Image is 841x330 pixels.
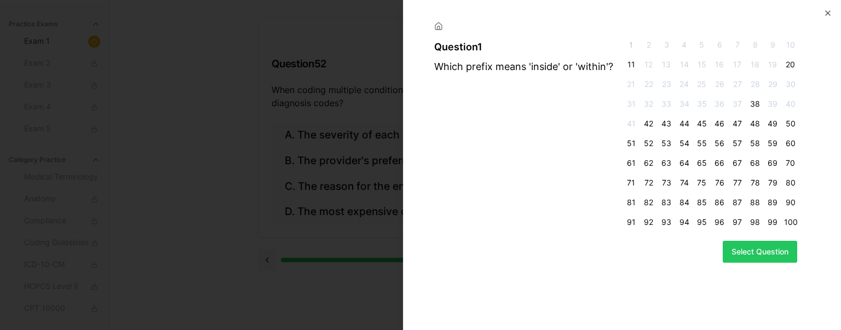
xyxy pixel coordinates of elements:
[642,59,655,70] span: 12
[784,158,797,169] span: 70
[677,217,690,228] span: 94
[748,197,762,208] span: 88
[766,118,779,129] span: 49
[784,118,797,129] span: 50
[660,158,673,169] span: 63
[748,138,762,149] span: 58
[642,99,655,109] span: 32
[642,177,655,188] span: 72
[731,138,744,149] span: 57
[748,79,762,90] span: 28
[624,197,637,208] span: 81
[766,39,779,50] span: 9
[784,59,797,70] span: 20
[731,177,744,188] span: 77
[677,118,690,129] span: 44
[642,118,655,129] span: 42
[713,217,726,228] span: 96
[731,197,744,208] span: 87
[695,197,708,208] span: 85
[766,79,779,90] span: 29
[695,177,708,188] span: 75
[660,99,673,109] span: 33
[766,138,779,149] span: 59
[624,99,637,109] span: 31
[713,99,726,109] span: 36
[642,217,655,228] span: 92
[748,158,762,169] span: 68
[748,217,762,228] span: 98
[624,217,637,228] span: 91
[660,138,673,149] span: 53
[677,177,690,188] span: 74
[660,217,673,228] span: 93
[766,177,779,188] span: 79
[660,118,673,129] span: 43
[748,99,762,109] span: 38
[748,59,762,70] span: 18
[695,118,708,129] span: 45
[695,59,708,70] span: 15
[695,138,708,149] span: 55
[677,79,690,90] span: 24
[695,217,708,228] span: 95
[731,39,744,50] span: 7
[713,177,726,188] span: 76
[731,118,744,129] span: 47
[713,158,726,169] span: 66
[695,158,708,169] span: 65
[624,59,637,70] span: 11
[784,217,797,228] span: 100
[624,39,637,50] span: 1
[660,59,673,70] span: 13
[677,99,690,109] span: 34
[660,39,673,50] span: 3
[713,197,726,208] span: 86
[660,79,673,90] span: 23
[434,39,620,55] div: Question 1
[748,118,762,129] span: 48
[766,217,779,228] span: 99
[624,118,637,129] span: 41
[642,197,655,208] span: 82
[713,39,726,50] span: 6
[642,138,655,149] span: 52
[748,39,762,50] span: 8
[784,79,797,90] span: 30
[695,39,708,50] span: 5
[713,138,726,149] span: 56
[731,217,744,228] span: 97
[731,59,744,70] span: 17
[624,79,637,90] span: 21
[677,158,690,169] span: 64
[677,39,690,50] span: 4
[660,197,673,208] span: 83
[660,177,673,188] span: 73
[642,158,655,169] span: 62
[784,177,797,188] span: 80
[766,158,779,169] span: 69
[766,99,779,109] span: 39
[784,138,797,149] span: 60
[713,79,726,90] span: 26
[748,177,762,188] span: 78
[731,99,744,109] span: 37
[731,79,744,90] span: 27
[695,79,708,90] span: 25
[677,59,690,70] span: 14
[713,118,726,129] span: 46
[766,197,779,208] span: 89
[677,197,690,208] span: 84
[642,39,655,50] span: 2
[784,99,797,109] span: 40
[624,177,637,188] span: 71
[642,79,655,90] span: 22
[766,59,779,70] span: 19
[677,138,690,149] span: 54
[624,158,637,169] span: 61
[723,241,797,263] button: Select Question
[784,197,797,208] span: 90
[624,138,637,149] span: 51
[434,59,620,74] div: Which prefix means 'inside' or 'within'?
[695,99,708,109] span: 35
